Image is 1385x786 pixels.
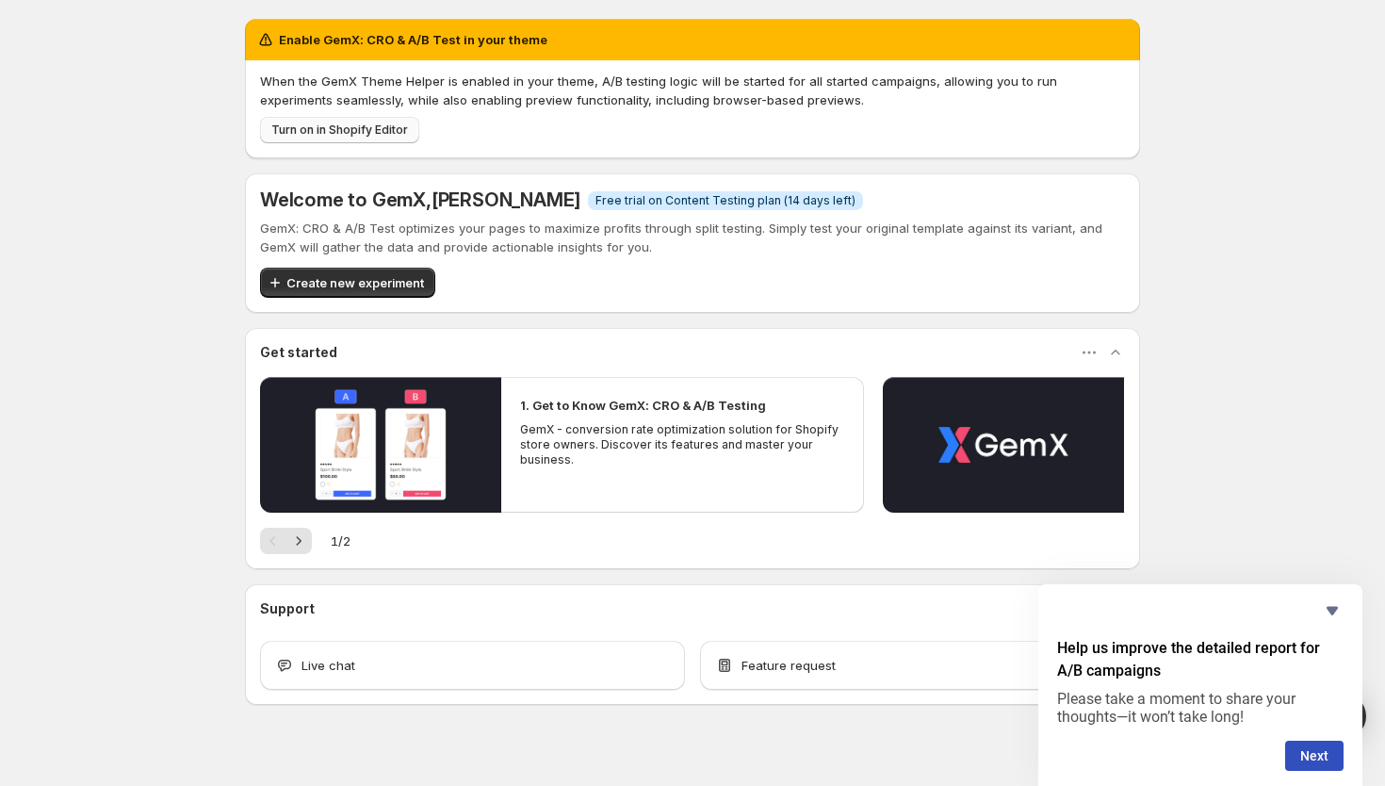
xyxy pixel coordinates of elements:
p: GemX: CRO & A/B Test optimizes your pages to maximize profits through split testing. Simply test ... [260,219,1125,256]
p: When the GemX Theme Helper is enabled in your theme, A/B testing logic will be started for all st... [260,72,1125,109]
span: , [PERSON_NAME] [426,188,580,211]
button: Next question [1285,741,1344,771]
p: GemX - conversion rate optimization solution for Shopify store owners. Discover its features and ... [520,422,844,467]
button: Play video [883,377,1124,513]
h3: Support [260,599,315,618]
h2: 1. Get to Know GemX: CRO & A/B Testing [520,396,766,415]
h2: Enable GemX: CRO & A/B Test in your theme [279,30,547,49]
button: Hide survey [1321,599,1344,622]
span: Free trial on Content Testing plan (14 days left) [595,193,855,208]
nav: Pagination [260,528,312,554]
button: Next [285,528,312,554]
span: 1 / 2 [331,532,350,550]
div: Help us improve the detailed report for A/B campaigns [1057,599,1344,771]
p: Please take a moment to share your thoughts—it won’t take long! [1057,690,1344,726]
button: Turn on in Shopify Editor [260,117,419,143]
h3: Get started [260,343,337,362]
button: Play video [260,377,501,513]
h5: Welcome to GemX [260,188,580,211]
span: Feature request [741,656,836,675]
h2: Help us improve the detailed report for A/B campaigns [1057,637,1344,682]
span: Live chat [301,656,355,675]
span: Create new experiment [286,273,424,292]
span: Turn on in Shopify Editor [271,123,408,138]
button: Create new experiment [260,268,435,298]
